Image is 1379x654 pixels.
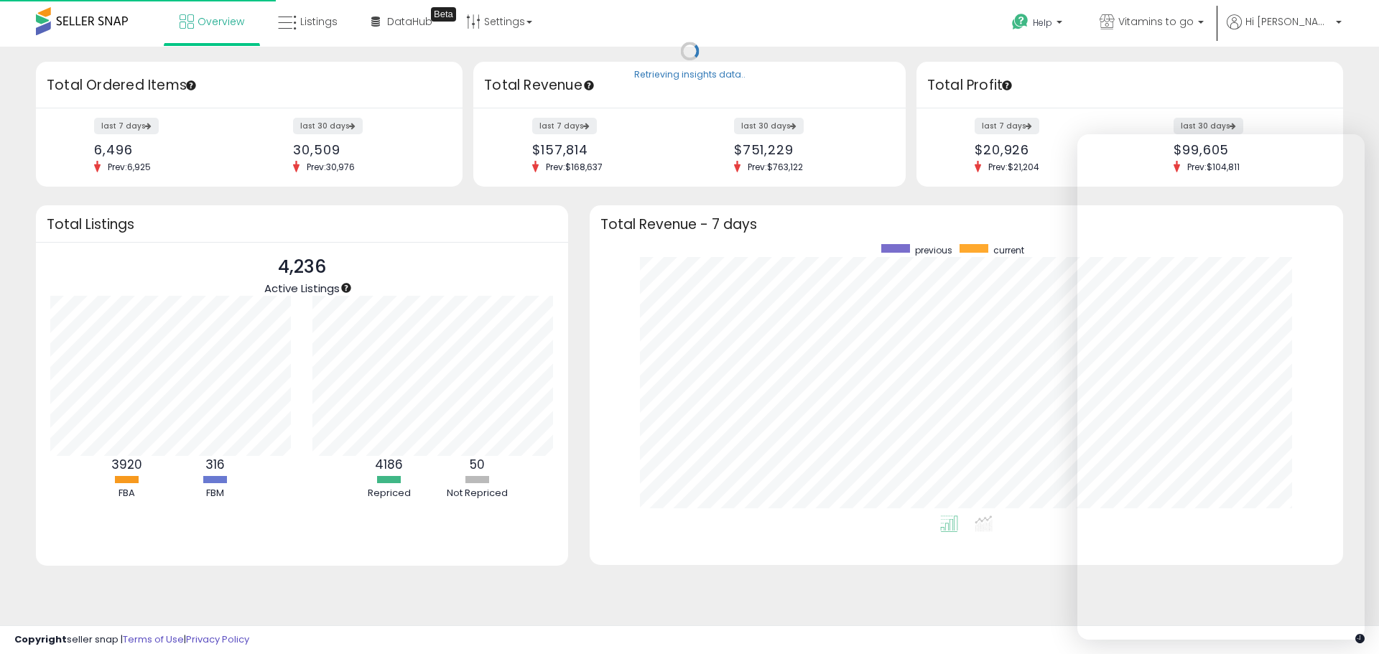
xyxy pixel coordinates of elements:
h3: Total Profit [927,75,1332,95]
h3: Total Revenue [484,75,895,95]
span: previous [915,244,952,256]
div: $751,229 [734,142,881,157]
span: current [993,244,1024,256]
div: Tooltip anchor [1000,79,1013,92]
div: Tooltip anchor [185,79,198,92]
b: 4186 [375,456,403,473]
strong: Copyright [14,632,67,646]
div: FBA [83,487,170,500]
a: Hi [PERSON_NAME] [1227,14,1342,47]
div: Not Repriced [435,487,521,500]
div: Repriced [346,487,432,500]
span: Vitamins to go [1118,14,1194,29]
label: last 7 days [532,118,597,134]
div: Tooltip anchor [431,7,456,22]
h3: Total Revenue - 7 days [600,219,1332,230]
i: Get Help [1011,13,1029,31]
div: $157,814 [532,142,679,157]
div: Tooltip anchor [582,79,595,92]
b: 50 [470,456,485,473]
span: Help [1033,17,1052,29]
span: Prev: 30,976 [300,161,362,173]
a: Help [1000,2,1077,47]
span: Prev: $21,204 [981,161,1046,173]
div: seller snap | | [14,633,249,647]
div: $20,926 [975,142,1119,157]
b: 3920 [111,456,142,473]
span: Listings [300,14,338,29]
span: Overview [198,14,244,29]
b: 316 [205,456,225,473]
div: Tooltip anchor [340,281,353,294]
label: last 30 days [734,118,804,134]
div: FBM [172,487,258,500]
label: last 7 days [94,118,159,134]
p: 4,236 [264,253,340,281]
div: Retrieving insights data.. [634,69,746,82]
div: 6,496 [94,142,238,157]
h3: Total Listings [47,219,557,230]
span: Prev: $168,637 [539,161,610,173]
span: Prev: $763,122 [740,161,810,173]
h3: Total Ordered Items [47,75,452,95]
div: 30,509 [293,142,437,157]
label: last 30 days [1174,118,1243,134]
label: last 30 days [293,118,363,134]
span: DataHub [387,14,432,29]
span: Active Listings [264,281,340,296]
a: Privacy Policy [186,632,249,646]
span: Prev: 6,925 [101,161,158,173]
a: Terms of Use [123,632,184,646]
iframe: Intercom live chat [1077,134,1365,640]
label: last 7 days [975,118,1039,134]
span: Hi [PERSON_NAME] [1245,14,1332,29]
